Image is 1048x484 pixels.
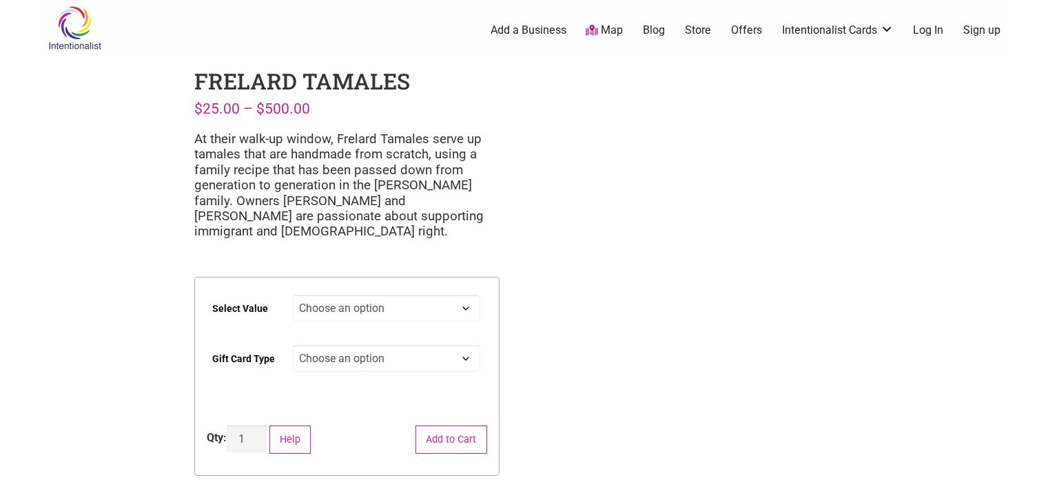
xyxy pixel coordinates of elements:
[491,23,566,38] a: Add a Business
[194,100,240,117] bdi: 25.00
[643,23,665,38] a: Blog
[194,131,500,240] p: At their walk-up window, Frelard Tamales serve up tamales that are handmade from scratch, using a...
[782,23,894,38] a: Intentionalist Cards
[194,100,203,117] span: $
[586,23,623,39] a: Map
[256,100,265,117] span: $
[963,23,1000,38] a: Sign up
[685,23,711,38] a: Store
[212,344,275,375] label: Gift Card Type
[194,66,410,96] h1: Frelard Tamales
[243,100,253,117] span: –
[207,430,227,446] div: Qty:
[415,425,487,454] button: Add to Cart
[731,23,762,38] a: Offers
[256,100,310,117] bdi: 500.00
[212,293,268,324] label: Select Value
[227,425,267,452] input: Product quantity
[913,23,943,38] a: Log In
[269,425,311,454] button: Help
[42,6,107,50] img: Intentionalist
